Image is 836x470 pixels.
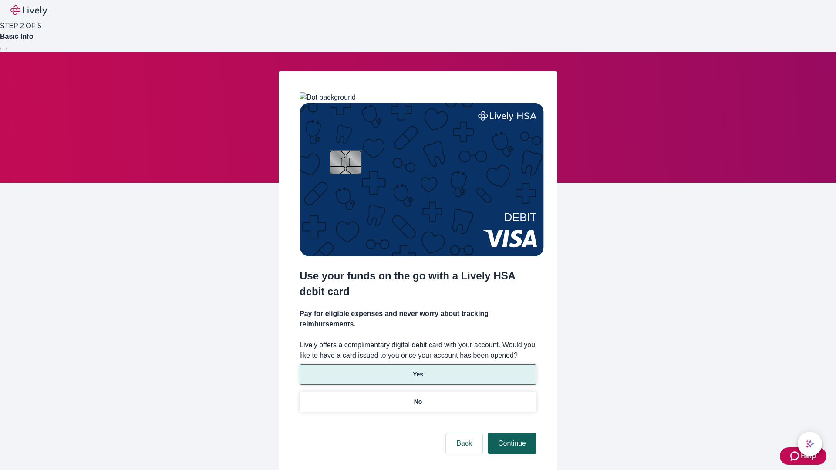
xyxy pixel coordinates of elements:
label: Lively offers a complimentary digital debit card with your account. Would you like to have a card... [300,340,536,361]
img: Lively [10,5,47,16]
h4: Pay for eligible expenses and never worry about tracking reimbursements. [300,309,536,329]
button: Back [446,433,482,454]
img: Dot background [300,92,356,103]
svg: Zendesk support icon [790,451,801,461]
button: chat [798,432,822,456]
p: No [414,397,422,406]
button: Yes [300,364,536,385]
h2: Use your funds on the go with a Lively HSA debit card [300,268,536,299]
img: Debit card [300,103,544,256]
span: Help [801,451,816,461]
button: Continue [488,433,536,454]
p: Yes [413,370,423,379]
button: Zendesk support iconHelp [780,447,826,465]
button: No [300,392,536,412]
svg: Lively AI Assistant [806,440,814,448]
